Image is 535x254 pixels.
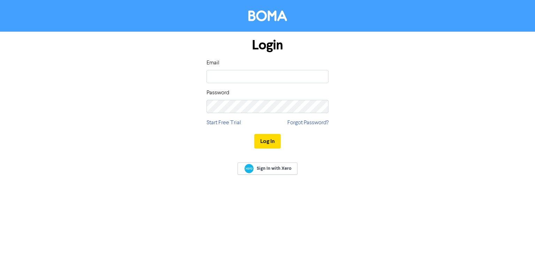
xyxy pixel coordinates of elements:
[238,162,297,175] a: Sign In with Xero
[287,119,328,127] a: Forgot Password?
[245,164,254,173] img: Xero logo
[254,134,281,149] button: Log In
[207,59,219,67] label: Email
[257,165,292,172] span: Sign In with Xero
[207,37,328,53] h1: Login
[248,10,287,21] img: BOMA Logo
[207,119,241,127] a: Start Free Trial
[207,89,229,97] label: Password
